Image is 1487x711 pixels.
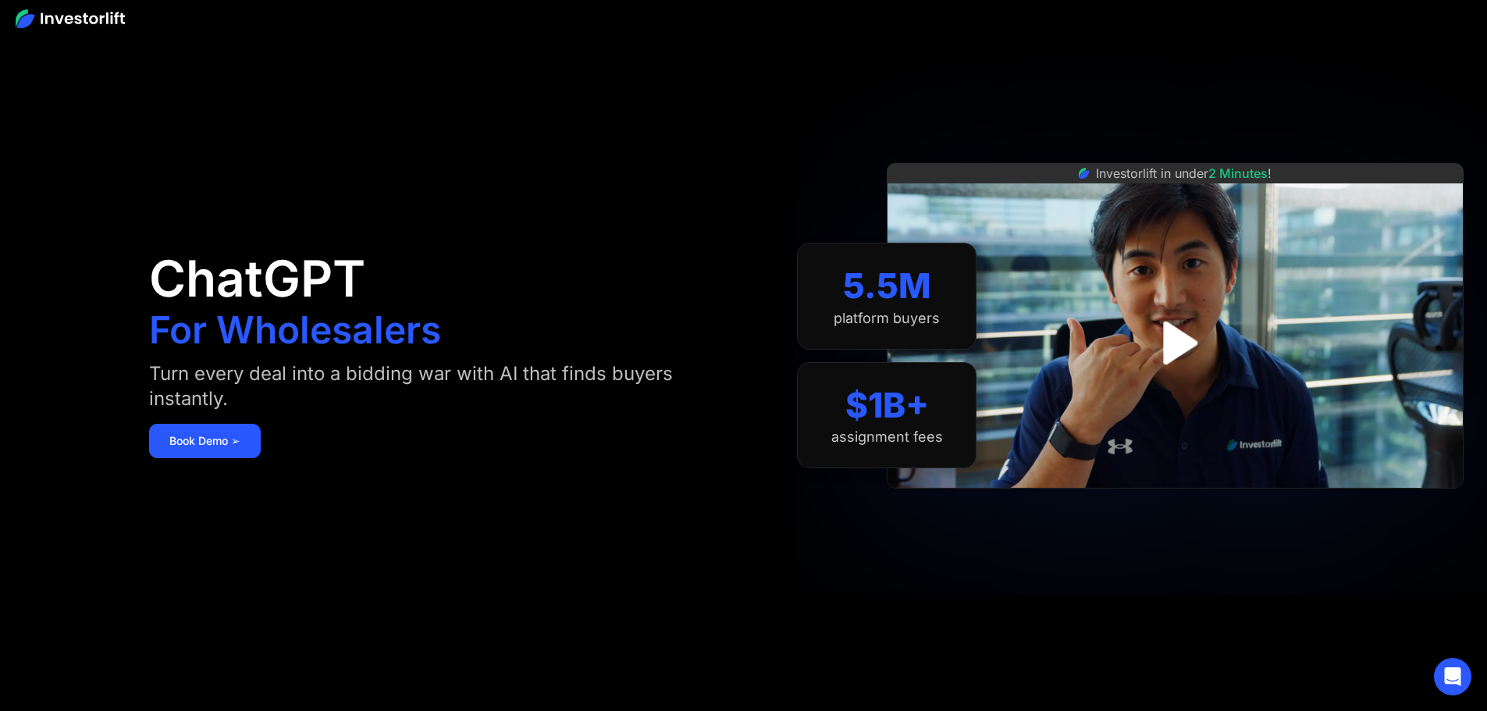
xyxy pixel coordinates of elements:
[149,361,712,411] div: Turn every deal into a bidding war with AI that finds buyers instantly.
[843,265,931,307] div: 5.5M
[1140,308,1210,378] a: open lightbox
[1434,658,1471,695] div: Open Intercom Messenger
[1208,165,1268,181] span: 2 Minutes
[831,428,943,446] div: assignment fees
[834,310,940,327] div: platform buyers
[1096,164,1272,183] div: Investorlift in under !
[149,254,365,304] h1: ChatGPT
[149,424,261,458] a: Book Demo ➢
[1058,496,1293,515] iframe: Customer reviews powered by Trustpilot
[149,311,441,349] h1: For Wholesalers
[845,385,929,426] div: $1B+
